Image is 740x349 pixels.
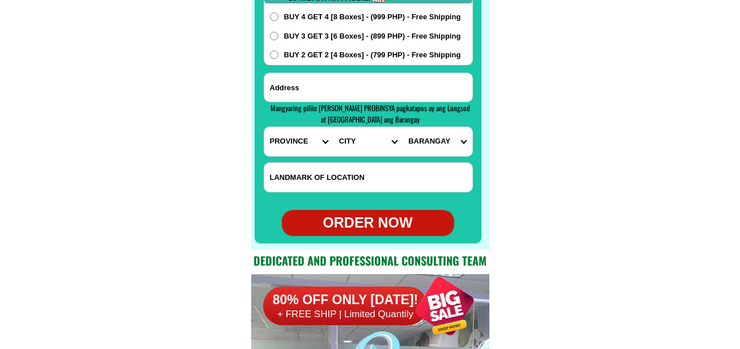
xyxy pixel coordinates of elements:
select: Select district [333,127,403,156]
input: Input address [264,73,472,102]
input: BUY 4 GET 4 [8 Boxes] - (999 PHP) - Free Shipping [270,12,278,21]
input: BUY 3 GET 3 [6 Boxes] - (899 PHP) - Free Shipping [270,32,278,40]
select: Select commune [403,127,472,156]
input: BUY 2 GET 2 [4 Boxes] - (799 PHP) - Free Shipping [270,51,278,59]
span: BUY 3 GET 3 [6 Boxes] - (899 PHP) - Free Shipping [284,31,461,42]
select: Select province [264,127,333,156]
span: BUY 4 GET 4 [8 Boxes] - (999 PHP) - Free Shipping [284,11,461,23]
div: ORDER NOW [282,212,454,234]
span: BUY 2 GET 2 [4 Boxes] - (799 PHP) - Free Shipping [284,49,461,61]
h6: + FREE SHIP | Limited Quantily [263,308,428,321]
input: Input LANDMARKOFLOCATION [264,163,472,192]
h6: 80% OFF ONLY [DATE]! [263,291,428,308]
h2: Dedicated and professional consulting team [251,252,489,269]
span: Mangyaring piliin [PERSON_NAME] PROBINSYA pagkatapos ay ang Lungsod at [GEOGRAPHIC_DATA] ang Bara... [270,102,470,125]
